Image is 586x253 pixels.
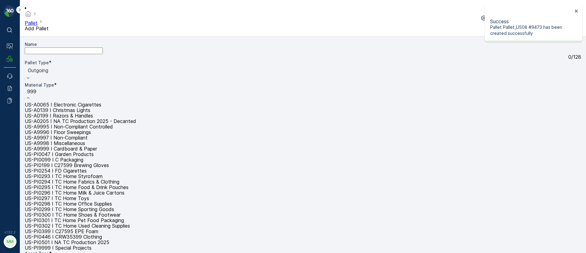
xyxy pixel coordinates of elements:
p: Success [490,19,573,24]
span: v 1.52.2 [4,230,16,234]
span: US-A0139 I Christmas Lights [25,107,90,113]
span: US-PI0294 I TC Home Fabrics & Clothing [25,179,119,185]
span: US-PI0501 I NA TC Production 2025 [25,239,109,245]
span: US-PI0254 I FD Cigarettes [25,168,87,174]
span: US-PI0099 I C Packaging [25,157,83,163]
span: US-PI0301 I TC Home Pet Food Packaging [25,217,124,223]
span: US-A9996 I Floor Sweepings [25,129,91,135]
p: Pallet Pallet_US08 #9473 has been created successfully [490,24,573,36]
label: Material Type [25,82,54,87]
span: US-PI0293 I TC Home Styrofoam [25,173,103,179]
span: US-A0065 I Electronic Cigarettes [25,102,101,108]
span: US-A9999 I Cardboard & Paper [25,146,97,152]
span: US-PI0298 I TC Home Office Supplies [25,201,112,207]
span: US-PI0399 I C27595 EPE Foam [25,228,98,234]
span: US-PI0199 I C27599 Brewing Gloves [25,162,109,168]
span: US-A0199 I Razors & Handles [25,113,93,119]
span: US-PI0047 I Garden Products [25,151,94,157]
a: Pallet [25,20,38,26]
span: US-PI0297 I TC Home Toys [25,195,89,201]
button: close [574,9,579,14]
label: Pallet Type [25,60,49,65]
span: Add Pallet [25,25,49,32]
a: Homepage [25,12,31,18]
span: US-PI0300 I TC Home Shoes & Footwear [25,212,121,218]
div: MM [5,237,15,247]
button: MM [4,235,16,248]
span: US-A9995 I Non-Compliant Controlled [25,124,113,130]
span: US-PI0299 I TC Home Sporting Goods [25,206,114,212]
span: US-A9997 I Non-Compliant [25,135,88,141]
span: US-A9998 I Miscellaneous [25,140,85,146]
span: US-PI0302 I TC Home Used Cleaning Supplies [25,223,130,229]
span: US-A0205 I NA TC Production 2025 - Decanted [25,118,136,124]
span: US-PI9999 I Special Projects [25,245,92,251]
span: US-PI0296 I TC Home Milk & Juice Cartons [25,190,125,196]
span: US-PI0295 I TC Home Food & Drink Pouches [25,184,128,190]
img: logo [4,5,16,17]
p: 0 / 128 [568,54,581,60]
span: US-PI0446 I CRW35399 Clothing [25,234,102,240]
label: Name [25,42,37,47]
